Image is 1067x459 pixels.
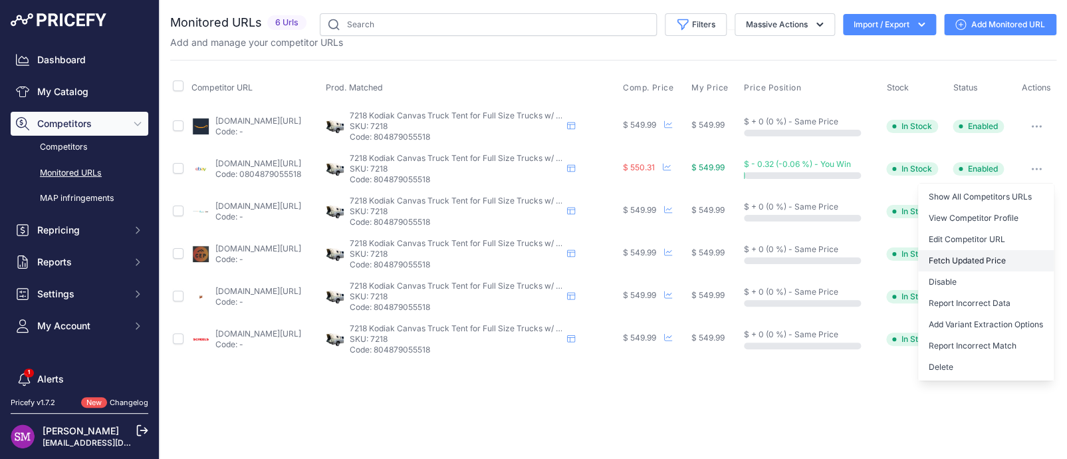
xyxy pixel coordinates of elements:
[81,397,107,408] span: New
[170,36,343,49] p: Add and manage your competitor URLs
[623,120,656,130] span: $ 549.99
[623,82,677,93] button: Comp. Price
[11,314,148,338] button: My Account
[918,229,1054,250] a: Edit Competitor URL
[215,116,301,126] a: [DOMAIN_NAME][URL]
[886,333,938,346] span: In Stock
[349,121,562,132] p: SKU: 7218
[191,82,253,92] span: Competitor URL
[918,250,1054,271] button: Fetch Updated Price
[953,162,1004,176] span: Enabled
[918,208,1054,229] a: View Competitor Profile
[349,164,562,174] p: SKU: 7218
[691,162,725,172] span: $ 549.99
[349,323,612,333] span: 7218 Kodiak Canvas Truck Tent for Full Size Trucks w/ 8ft. Bed Length
[744,159,851,169] span: $ - 0.32 (-0.06 %) - You Win
[886,82,908,92] span: Stock
[215,339,301,350] p: Code: -
[744,82,801,93] span: Price Position
[691,333,725,343] span: $ 549.99
[918,335,1054,357] button: Report Incorrect Match
[744,287,838,297] span: $ + 0 (0 %) - Same Price
[11,136,148,159] a: Competitors
[11,218,148,242] button: Repricing
[623,247,656,257] span: $ 549.99
[735,13,835,36] button: Massive Actions
[349,132,562,142] p: Code: 804879055518
[886,205,938,218] span: In Stock
[623,333,656,343] span: $ 549.99
[744,329,838,339] span: $ + 0 (0 %) - Same Price
[944,14,1056,35] a: Add Monitored URL
[886,247,938,261] span: In Stock
[953,82,977,92] span: Status
[215,254,301,265] p: Code: -
[886,290,938,303] span: In Stock
[349,238,612,248] span: 7218 Kodiak Canvas Truck Tent for Full Size Trucks w/ 8ft. Bed Length
[349,259,562,270] p: Code: 804879055518
[349,345,562,355] p: Code: 804879055518
[349,249,562,259] p: SKU: 7218
[37,319,124,333] span: My Account
[37,224,124,237] span: Repricing
[37,255,124,269] span: Reports
[215,201,301,211] a: [DOMAIN_NAME][URL]
[349,196,612,206] span: 7218 Kodiak Canvas Truck Tent for Full Size Trucks w/ 8ft. Bed Length
[11,397,55,408] div: Pricefy v1.7.2
[349,153,612,163] span: 7218 Kodiak Canvas Truck Tent for Full Size Trucks w/ 8ft. Bed Length
[886,162,938,176] span: In Stock
[43,425,119,436] a: [PERSON_NAME]
[320,13,657,36] input: Search
[215,297,301,307] p: Code: -
[215,126,301,137] p: Code: -
[215,169,301,180] p: Code: 0804879055518
[623,290,656,300] span: $ 549.99
[918,314,1054,335] button: Add Variant Extraction Options
[1022,82,1051,92] span: Actions
[11,250,148,274] button: Reports
[11,48,148,72] a: Dashboard
[744,202,838,212] span: $ + 0 (0 %) - Same Price
[11,80,148,104] a: My Catalog
[11,187,148,210] a: MAP infringements
[691,120,725,130] span: $ 549.99
[623,205,656,215] span: $ 549.99
[623,82,674,93] span: Comp. Price
[349,110,612,120] span: 7218 Kodiak Canvas Truck Tent for Full Size Trucks w/ 8ft. Bed Length
[349,291,562,302] p: SKU: 7218
[691,82,731,93] button: My Price
[691,205,725,215] span: $ 549.99
[215,243,301,253] a: [DOMAIN_NAME][URL]
[11,162,148,185] a: Monitored URLs
[215,286,301,296] a: [DOMAIN_NAME][URL]
[665,13,727,36] button: Filters
[349,302,562,313] p: Code: 804879055518
[349,217,562,228] p: Code: 804879055518
[267,15,306,31] span: 6 Urls
[886,120,938,133] span: In Stock
[349,206,562,217] p: SKU: 7218
[918,186,1054,208] a: Show All Competitors URLs
[918,357,1054,378] button: Delete
[215,212,301,222] p: Code: -
[691,290,725,300] span: $ 549.99
[11,367,148,391] a: Alerts
[691,247,725,257] span: $ 549.99
[349,174,562,185] p: Code: 804879055518
[691,82,729,93] span: My Price
[215,158,301,168] a: [DOMAIN_NAME][URL]
[110,398,148,407] a: Changelog
[11,13,106,27] img: Pricefy Logo
[744,244,838,254] span: $ + 0 (0 %) - Same Price
[918,293,1054,314] button: Report Incorrect Data
[37,117,124,130] span: Competitors
[170,13,262,32] h2: Monitored URLs
[11,112,148,136] button: Competitors
[744,116,838,126] span: $ + 0 (0 %) - Same Price
[349,334,562,345] p: SKU: 7218
[11,282,148,306] button: Settings
[325,82,382,92] span: Prod. Matched
[918,271,1054,293] button: Disable
[43,438,181,448] a: [EMAIL_ADDRESS][DOMAIN_NAME]
[37,287,124,301] span: Settings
